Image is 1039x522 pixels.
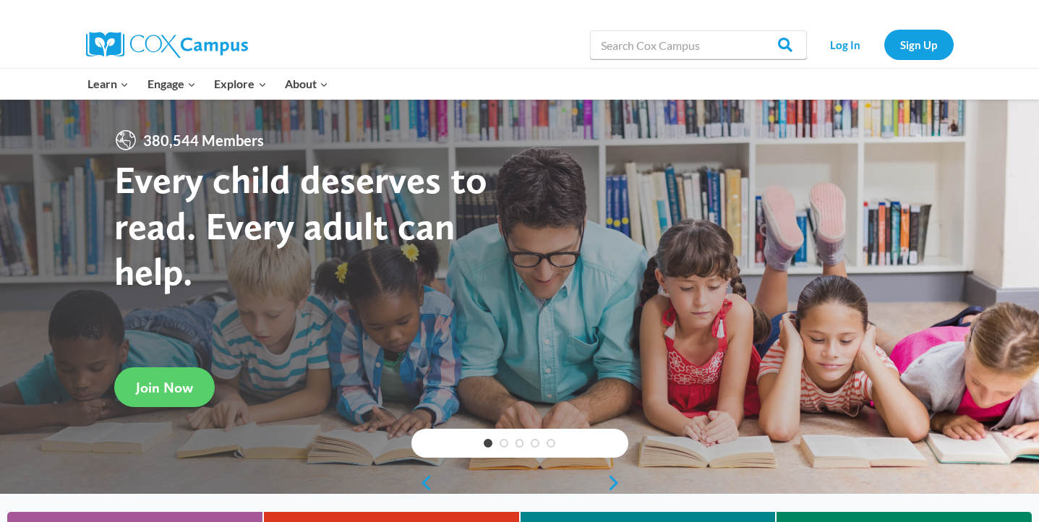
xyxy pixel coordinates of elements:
[607,474,628,492] a: next
[86,32,248,58] img: Cox Campus
[814,30,954,59] nav: Secondary Navigation
[500,439,508,448] a: 2
[484,439,492,448] a: 1
[411,474,433,492] a: previous
[114,367,215,407] a: Join Now
[285,74,328,93] span: About
[547,439,555,448] a: 5
[79,69,338,99] nav: Primary Navigation
[214,74,266,93] span: Explore
[814,30,877,59] a: Log In
[87,74,129,93] span: Learn
[136,379,193,396] span: Join Now
[590,30,807,59] input: Search Cox Campus
[147,74,196,93] span: Engage
[884,30,954,59] a: Sign Up
[411,468,628,497] div: content slider buttons
[531,439,539,448] a: 4
[114,156,487,294] strong: Every child deserves to read. Every adult can help.
[516,439,524,448] a: 3
[137,129,270,152] span: 380,544 Members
